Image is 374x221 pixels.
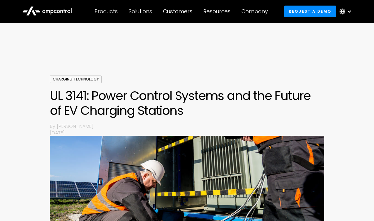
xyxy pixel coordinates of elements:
[163,8,192,15] div: Customers
[50,123,57,129] p: By
[241,8,268,15] div: Company
[203,8,231,15] div: Resources
[129,8,152,15] div: Solutions
[95,8,118,15] div: Products
[50,129,324,136] p: [DATE]
[284,6,336,17] a: Request a demo
[57,123,324,129] p: [PERSON_NAME]
[50,76,102,83] div: Charging Technology
[50,88,324,118] h1: UL 3141: Power Control Systems and the Future of EV Charging Stations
